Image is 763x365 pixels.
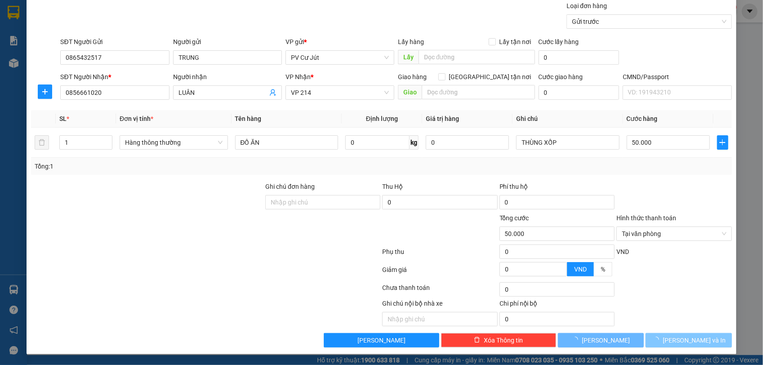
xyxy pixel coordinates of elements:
input: Nhập ghi chú [382,312,497,326]
span: plus [38,88,52,95]
span: Lấy hàng [398,38,424,45]
img: logo [9,20,21,43]
div: Tổng: 1 [35,161,294,171]
th: Ghi chú [513,110,623,128]
label: Ghi chú đơn hàng [265,183,315,190]
span: Đơn vị tính [120,115,153,122]
button: [PERSON_NAME] và In [646,333,732,347]
button: [PERSON_NAME] [324,333,439,347]
span: loading [572,337,582,343]
strong: BIÊN NHẬN GỬI HÀNG HOÁ [31,54,104,61]
button: deleteXóa Thông tin [441,333,556,347]
span: kg [410,135,419,150]
div: Người nhận [173,72,282,82]
label: Hình thức thanh toán [616,214,676,222]
button: [PERSON_NAME] [558,333,644,347]
span: % [601,266,605,273]
div: Chi phí nội bộ [500,298,615,312]
span: Nơi nhận: [69,62,83,76]
span: Thu Hộ [382,183,403,190]
label: Cước lấy hàng [539,38,579,45]
span: VP 214 [291,86,389,99]
span: VP Nhận [286,73,311,80]
span: Xóa Thông tin [484,335,523,345]
span: CJ10250132 [91,34,127,40]
input: Dọc đường [419,50,535,64]
span: [PERSON_NAME] [582,335,630,345]
span: VND [574,266,587,273]
div: Chưa thanh toán [381,283,498,298]
span: [PERSON_NAME] [357,335,406,345]
span: Gửi trước [572,15,726,28]
span: Nơi gửi: [9,62,18,76]
input: Ghi Chú [516,135,620,150]
span: Giao [398,85,422,99]
span: plus [718,139,728,146]
span: Định lượng [366,115,398,122]
button: plus [38,85,52,99]
span: Hàng thông thường [125,136,222,149]
label: Loại đơn hàng [567,2,607,9]
span: delete [474,337,480,344]
input: Dọc đường [422,85,535,99]
div: SĐT Người Nhận [60,72,169,82]
span: SL [59,115,67,122]
span: Giá trị hàng [426,115,459,122]
input: Cước lấy hàng [539,50,620,65]
div: Phụ thu [381,247,498,263]
label: Cước giao hàng [539,73,583,80]
span: user-add [269,89,277,96]
span: Giao hàng [398,73,427,80]
div: Ghi chú nội bộ nhà xe [382,298,497,312]
span: Tên hàng [235,115,262,122]
span: Lấy tận nơi [496,37,535,47]
input: Cước giao hàng [539,85,620,100]
input: 0 [426,135,509,150]
span: 17:16:26 [DATE] [85,40,127,47]
span: PV Cư Jút [291,51,389,64]
span: Tổng cước [500,214,529,222]
div: CMND/Passport [623,72,732,82]
strong: CÔNG TY TNHH [GEOGRAPHIC_DATA] 214 QL13 - P.26 - Q.BÌNH THẠNH - TP HCM 1900888606 [23,14,73,48]
div: Giảm giá [381,265,498,280]
span: PV Cư Jút [31,63,50,68]
div: VP gửi [286,37,394,47]
div: Người gửi [173,37,282,47]
span: [GEOGRAPHIC_DATA] tận nơi [446,72,535,82]
input: VD: Bàn, Ghế [235,135,339,150]
input: Ghi chú đơn hàng [265,195,380,209]
span: VND [616,248,629,255]
button: plus [717,135,728,150]
span: Tại văn phòng [622,227,726,240]
span: [PERSON_NAME] và In [663,335,726,345]
span: loading [653,337,663,343]
div: SĐT Người Gửi [60,37,169,47]
span: Lấy [398,50,419,64]
button: delete [35,135,49,150]
div: Phí thu hộ [500,182,615,195]
span: Cước hàng [627,115,658,122]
